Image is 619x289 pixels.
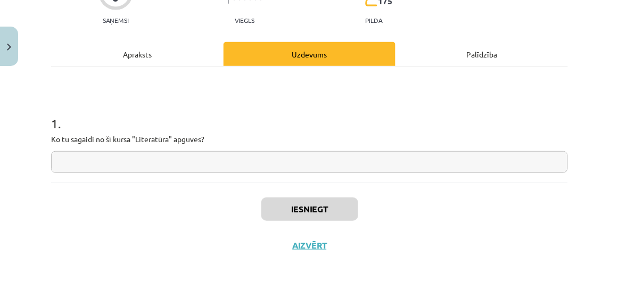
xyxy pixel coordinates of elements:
button: Aizvērt [290,240,330,251]
div: Apraksts [51,42,224,66]
p: pilda [366,16,383,24]
img: icon-close-lesson-0947bae3869378f0d4975bcd49f059093ad1ed9edebbc8119c70593378902aed.svg [7,44,11,51]
p: Viegls [235,16,255,24]
p: Saņemsi [98,16,133,24]
div: Uzdevums [224,42,396,66]
div: Palīdzība [395,42,568,66]
p: Ko tu sagaidi no šī kursa "Literatūra" apguves? [51,134,568,145]
h1: 1 . [51,97,568,130]
button: Iesniegt [261,197,358,221]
